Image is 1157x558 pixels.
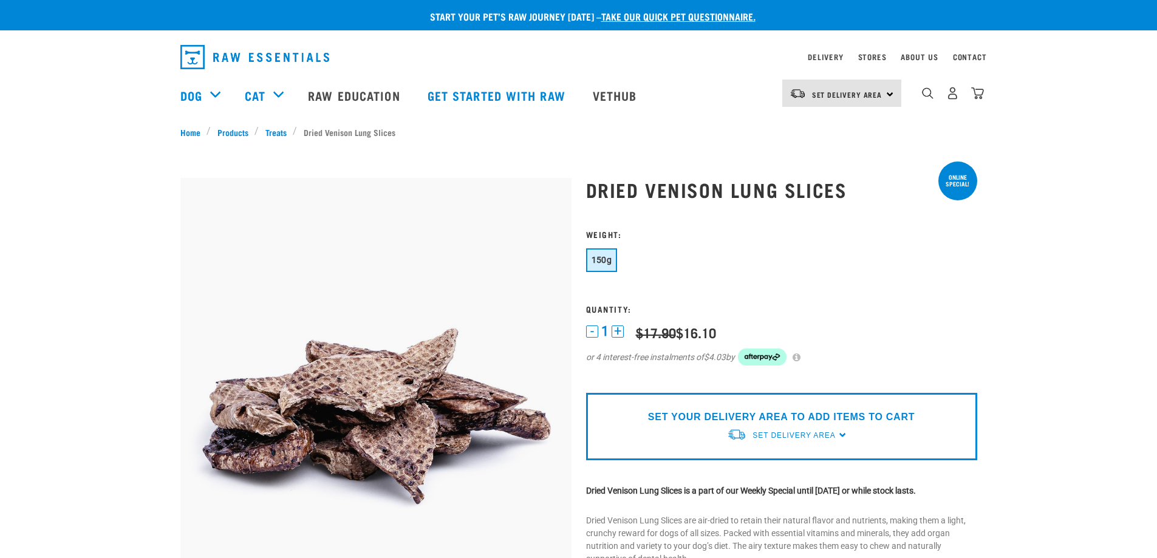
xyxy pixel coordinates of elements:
a: Raw Education [296,71,415,120]
a: Delivery [808,55,843,59]
a: Products [211,126,254,138]
nav: dropdown navigation [171,40,987,74]
h1: Dried Venison Lung Slices [586,179,977,200]
div: or 4 interest-free instalments of by [586,349,977,366]
h3: Quantity: [586,304,977,313]
a: Home [180,126,207,138]
a: Dog [180,86,202,104]
span: $4.03 [704,351,726,364]
button: 150g [586,248,618,272]
p: SET YOUR DELIVERY AREA TO ADD ITEMS TO CART [648,410,915,424]
img: home-icon-1@2x.png [922,87,933,99]
img: van-moving.png [727,428,746,441]
img: Raw Essentials Logo [180,45,329,69]
img: Afterpay [738,349,787,366]
a: Treats [259,126,293,138]
button: - [586,325,598,338]
div: $16.10 [636,325,716,340]
h3: Weight: [586,230,977,239]
span: Set Delivery Area [812,92,882,97]
strong: Dried Venison Lung Slices is a part of our Weekly Special until [DATE] or while stock lasts. [586,486,916,495]
span: 150g [592,255,612,265]
img: van-moving.png [790,88,806,99]
img: user.png [946,87,959,100]
button: + [612,325,624,338]
a: Contact [953,55,987,59]
a: Vethub [581,71,652,120]
a: Cat [245,86,265,104]
a: About Us [901,55,938,59]
span: 1 [601,325,609,338]
a: Get started with Raw [415,71,581,120]
span: Set Delivery Area [753,431,835,440]
a: take our quick pet questionnaire. [601,13,756,19]
strike: $17.90 [636,328,676,336]
img: home-icon@2x.png [971,87,984,100]
nav: breadcrumbs [180,126,977,138]
a: Stores [858,55,887,59]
